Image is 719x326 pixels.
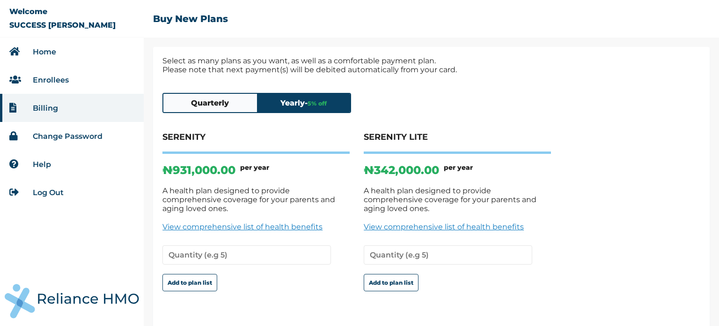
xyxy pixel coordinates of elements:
[163,94,257,112] button: Quarterly
[33,160,51,169] a: Help
[364,163,439,177] p: ₦ 342,000.00
[308,100,327,107] span: 5 % off
[33,132,103,141] a: Change Password
[162,245,331,265] input: Quantity (e.g 5)
[33,47,56,56] a: Home
[162,222,350,231] a: View comprehensive list of health benefits
[5,284,139,318] img: RelianceHMO's Logo
[444,163,473,177] h6: per year
[162,274,217,291] button: Add to plan list
[364,186,551,213] p: A health plan designed to provide comprehensive coverage for your parents and aging loved ones.
[153,13,228,24] h2: Buy New Plans
[33,188,64,197] a: Log Out
[162,186,350,213] p: A health plan designed to provide comprehensive coverage for your parents and aging loved ones.
[162,56,700,74] p: Select as many plans as you want, as well as a comfortable payment plan. Please note that next pa...
[257,94,351,112] button: Yearly-5% off
[364,132,551,154] h4: SERENITY LITE
[9,21,116,30] p: SUCCESS [PERSON_NAME]
[364,245,532,265] input: Quantity (e.g 5)
[33,76,69,84] a: Enrollees
[240,163,269,177] h6: per year
[162,163,235,177] p: ₦ 931,000.00
[162,132,350,154] h4: SERENITY
[364,222,551,231] a: View comprehensive list of health benefits
[364,274,418,291] button: Add to plan list
[33,104,58,113] a: Billing
[9,7,47,16] p: Welcome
